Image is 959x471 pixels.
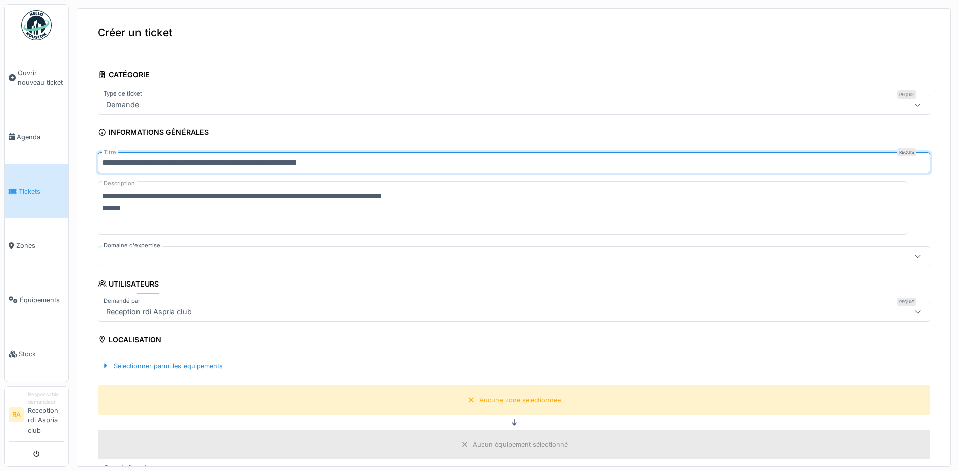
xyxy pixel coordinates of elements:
[19,349,64,359] span: Stock
[102,306,196,317] div: Reception rdi Aspria club
[102,99,143,110] div: Demande
[479,395,561,405] div: Aucune zone sélectionnée
[18,68,64,87] span: Ouvrir nouveau ticket
[897,148,916,156] div: Requis
[19,186,64,196] span: Tickets
[102,177,137,190] label: Description
[77,9,950,57] div: Créer un ticket
[28,391,64,406] div: Responsable demandeur
[98,276,159,294] div: Utilisateurs
[5,46,68,110] a: Ouvrir nouveau ticket
[5,218,68,272] a: Zones
[102,89,144,98] label: Type de ticket
[5,164,68,218] a: Tickets
[16,241,64,250] span: Zones
[5,110,68,164] a: Agenda
[28,391,64,439] li: Reception rdi Aspria club
[897,298,916,306] div: Requis
[9,407,24,422] li: RA
[17,132,64,142] span: Agenda
[98,359,227,373] div: Sélectionner parmi les équipements
[102,297,142,305] label: Demandé par
[102,148,118,157] label: Titre
[21,10,52,40] img: Badge_color-CXgf-gQk.svg
[102,241,162,250] label: Domaine d'expertise
[98,125,209,142] div: Informations générales
[5,273,68,327] a: Équipements
[9,391,64,442] a: RA Responsable demandeurReception rdi Aspria club
[98,67,150,84] div: Catégorie
[20,295,64,305] span: Équipements
[5,327,68,381] a: Stock
[897,90,916,99] div: Requis
[473,440,568,449] div: Aucun équipement sélectionné
[98,332,161,349] div: Localisation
